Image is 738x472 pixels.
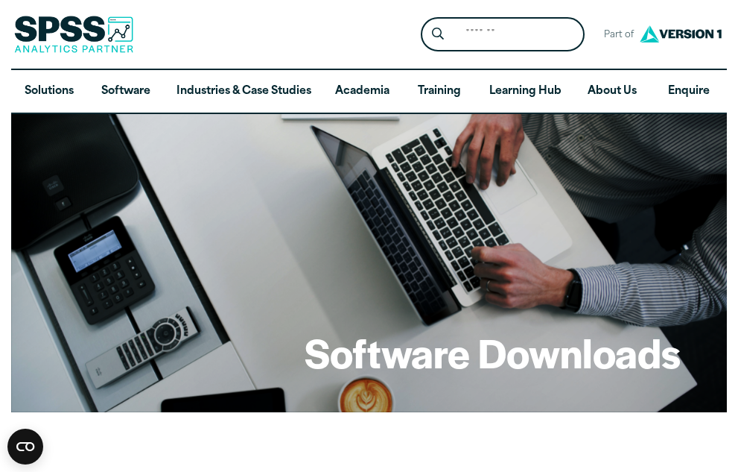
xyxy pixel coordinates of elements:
a: Industries & Case Studies [165,70,323,113]
form: Site Header Search Form [421,17,585,52]
img: Version1 Logo [636,20,725,48]
a: Academia [323,70,401,113]
a: Software [88,70,165,113]
svg: Search magnifying glass icon [432,28,444,40]
a: Learning Hub [477,70,573,113]
h1: Software Downloads [305,326,681,379]
img: SPSS Analytics Partner [14,16,133,53]
button: Open CMP widget [7,429,43,465]
button: Search magnifying glass icon [424,21,452,48]
a: Enquire [650,70,727,113]
span: Part of [597,25,636,46]
a: About Us [573,70,650,113]
a: Training [401,70,478,113]
a: Solutions [11,70,88,113]
nav: Desktop version of site main menu [11,70,727,113]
